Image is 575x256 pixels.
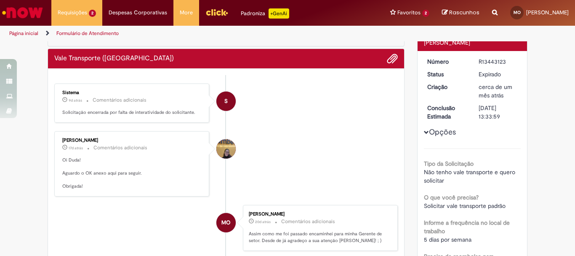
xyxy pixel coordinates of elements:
span: Rascunhos [449,8,479,16]
span: 17d atrás [69,146,83,151]
span: [PERSON_NAME] [526,9,569,16]
h2: Vale Transporte (VT) Histórico de tíquete [54,55,174,62]
small: Comentários adicionais [93,97,146,104]
p: Solicitação encerrada por falta de interatividade do solicitante. [62,109,202,116]
b: Informe a frequência no local de trabalho [424,219,510,235]
div: Sistema [62,90,202,95]
time: 15/09/2025 09:33:02 [69,146,83,151]
dt: Conclusão Estimada [421,104,473,121]
img: click_logo_yellow_360x200.png [205,6,228,19]
div: 25/08/2025 09:45:38 [479,83,518,100]
dt: Número [421,57,473,66]
span: 9d atrás [69,98,82,103]
b: Tipo da Solicitação [424,160,474,167]
div: [PERSON_NAME] [62,138,202,143]
time: 12/09/2025 07:37:25 [255,219,271,224]
span: MO [514,10,521,15]
span: Favoritos [397,8,421,17]
p: Oi Duda! Aguardo o OK anexo aqui para seguir. Obrigada! [62,157,202,190]
button: Adicionar anexos [387,53,398,64]
a: Formulário de Atendimento [56,30,119,37]
span: 2 [422,10,429,17]
span: Solicitar vale transporte padrão [424,202,506,210]
dt: Status [421,70,473,78]
ul: Trilhas de página [6,26,377,41]
dt: Criação [421,83,473,91]
span: Despesas Corporativas [109,8,167,17]
small: Comentários adicionais [281,218,335,225]
div: [PERSON_NAME] [424,38,521,47]
a: Rascunhos [442,9,479,17]
b: O que você precisa? [424,194,479,201]
span: Requisições [58,8,87,17]
div: [DATE] 13:33:59 [479,104,518,121]
div: Expirado [479,70,518,78]
small: Comentários adicionais [93,144,147,151]
p: Assim como me foi passado encaminhei para minha Gerente de setor. Desde de já agradeço a sua aten... [249,231,389,244]
img: ServiceNow [1,4,44,21]
span: S [224,91,228,111]
p: +GenAi [269,8,289,19]
span: Não tenho vale transporte e quero solicitar [424,168,517,184]
span: More [180,8,193,17]
span: 20d atrás [255,219,271,224]
span: 2 [89,10,96,17]
span: cerca de um mês atrás [479,83,512,99]
div: [PERSON_NAME] [249,212,389,217]
a: Página inicial [9,30,38,37]
div: Padroniza [241,8,289,19]
span: 5 dias por semana [424,236,471,243]
div: Maria Eduarda De Oliveira Ortiz [216,213,236,232]
div: R13443123 [479,57,518,66]
span: MO [221,213,230,233]
div: Amanda De Campos Gomes Do Nascimento [216,139,236,159]
div: System [216,92,236,111]
time: 22/09/2025 16:33:02 [69,98,82,103]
